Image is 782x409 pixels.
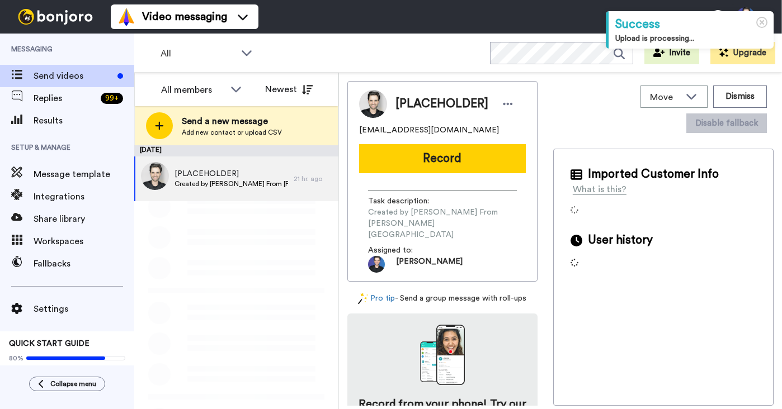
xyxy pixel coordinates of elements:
img: bj-logo-header-white.svg [13,9,97,25]
span: [PERSON_NAME] [396,256,463,273]
span: Add new contact or upload CSV [182,128,282,137]
span: [EMAIL_ADDRESS][DOMAIN_NAME] [359,125,499,136]
div: Upload is processing... [615,33,767,44]
div: What is this? [573,183,626,196]
button: Invite [644,42,699,64]
span: Fallbacks [34,257,134,270]
span: Assigned to: [368,245,446,256]
button: Newest [257,78,321,101]
div: 99 + [101,93,123,104]
span: Send yourself a test [9,365,125,374]
div: [DATE] [134,145,338,156]
div: Success [615,16,767,33]
span: Settings [34,302,134,316]
button: Dismiss [713,85,767,108]
span: User history [588,232,653,249]
span: All [161,47,235,60]
img: 6be86ef7-c569-4fce-93cb-afb5ceb4fafb-1583875477.jpg [368,256,385,273]
span: Move [650,91,680,104]
div: 21 hr. ago [294,174,333,183]
img: download [420,325,465,385]
span: Integrations [34,190,134,203]
img: Image of [PLACEHOLDER] [359,90,387,118]
span: Send a new message [182,115,282,128]
span: Task description : [368,196,446,207]
span: Collapse menu [50,379,96,388]
span: [PLACEHOLDER] [175,168,288,179]
span: Share library [34,212,134,226]
span: Created by [PERSON_NAME] From [PERSON_NAME][GEOGRAPHIC_DATA] [368,207,517,240]
a: Pro tip [358,293,395,305]
span: Imported Customer Info [588,166,719,183]
img: magic-wand.svg [358,293,368,305]
button: Record [359,144,526,173]
span: Workspaces [34,235,134,248]
div: All members [161,83,225,97]
span: Video messaging [142,9,227,25]
span: [PLACEHOLDER] [395,96,488,112]
span: 80% [9,354,23,363]
span: QUICK START GUIDE [9,340,89,348]
button: Disable fallback [686,113,767,133]
img: vm-color.svg [117,8,135,26]
span: Send videos [34,69,113,83]
div: - Send a group message with roll-ups [347,293,538,305]
button: Upgrade [710,42,775,64]
span: Results [34,114,134,127]
span: Created by [PERSON_NAME] From [PERSON_NAME][GEOGRAPHIC_DATA] [175,179,288,188]
span: Message template [34,168,134,181]
span: Replies [34,92,96,105]
img: 6e068e8c-427a-4d8a-b15f-36e1abfcd730 [141,162,169,190]
button: Collapse menu [29,377,105,391]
